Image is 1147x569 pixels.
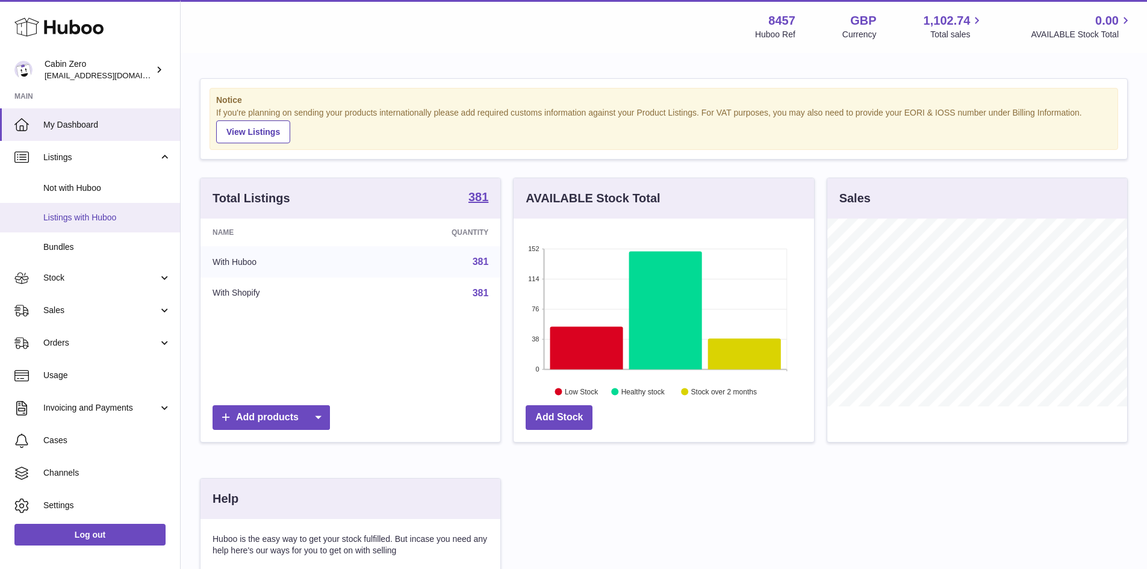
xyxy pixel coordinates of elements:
[526,405,592,430] a: Add Stock
[213,405,330,430] a: Add products
[216,120,290,143] a: View Listings
[528,245,539,252] text: 152
[924,13,971,29] span: 1,102.74
[43,152,158,163] span: Listings
[43,370,171,381] span: Usage
[839,190,871,207] h3: Sales
[216,107,1111,143] div: If you're planning on sending your products internationally please add required customs informati...
[1031,13,1133,40] a: 0.00 AVAILABLE Stock Total
[213,491,238,507] h3: Help
[621,387,665,396] text: Healthy stock
[1095,13,1119,29] span: 0.00
[43,241,171,253] span: Bundles
[43,305,158,316] span: Sales
[565,387,598,396] text: Low Stock
[532,335,539,343] text: 38
[1031,29,1133,40] span: AVAILABLE Stock Total
[930,29,984,40] span: Total sales
[532,305,539,312] text: 76
[43,212,171,223] span: Listings with Huboo
[362,219,501,246] th: Quantity
[43,500,171,511] span: Settings
[755,29,795,40] div: Huboo Ref
[43,435,171,446] span: Cases
[473,288,489,298] a: 381
[536,365,539,373] text: 0
[526,190,660,207] h3: AVAILABLE Stock Total
[850,13,876,29] strong: GBP
[468,191,488,203] strong: 381
[200,246,362,278] td: With Huboo
[468,191,488,205] a: 381
[43,182,171,194] span: Not with Huboo
[45,70,177,80] span: [EMAIL_ADDRESS][DOMAIN_NAME]
[14,524,166,546] a: Log out
[768,13,795,29] strong: 8457
[924,13,984,40] a: 1,102.74 Total sales
[45,58,153,81] div: Cabin Zero
[43,402,158,414] span: Invoicing and Payments
[213,190,290,207] h3: Total Listings
[216,95,1111,106] strong: Notice
[43,467,171,479] span: Channels
[691,387,757,396] text: Stock over 2 months
[842,29,877,40] div: Currency
[43,119,171,131] span: My Dashboard
[43,272,158,284] span: Stock
[213,533,488,556] p: Huboo is the easy way to get your stock fulfilled. But incase you need any help here's our ways f...
[43,337,158,349] span: Orders
[528,275,539,282] text: 114
[473,257,489,267] a: 381
[14,61,33,79] img: internalAdmin-8457@internal.huboo.com
[200,278,362,309] td: With Shopify
[200,219,362,246] th: Name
